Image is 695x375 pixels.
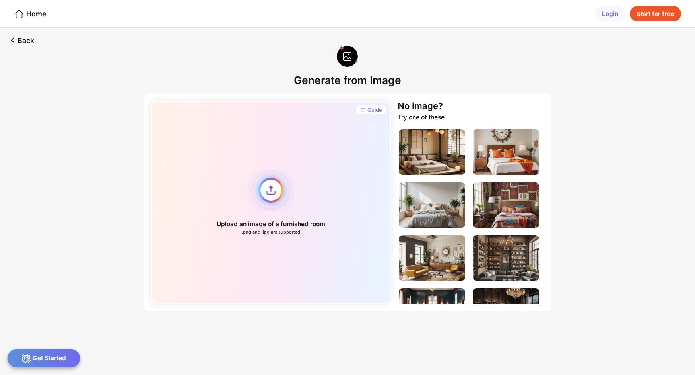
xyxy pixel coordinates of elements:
img: livingRoomImage4.jpg [473,288,539,334]
img: livingRoomImage1.jpg [399,235,465,281]
img: livingRoomImage3.jpg [399,288,465,334]
img: livingRoomImage2.jpg [473,235,539,281]
img: bedroomImage1.jpg [399,129,465,175]
div: Login [595,6,625,22]
div: Home [14,9,46,19]
div: Try one of these [398,113,445,121]
div: No image? [398,101,443,111]
img: bedroomImage3.jpg [399,182,465,228]
div: Guide [367,107,382,114]
div: Generate from Image [294,74,401,86]
img: bedroomImage2.jpg [473,129,539,175]
div: Start for free [630,6,681,22]
img: bedroomImage4.jpg [473,182,539,228]
div: Get Started [7,349,81,368]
